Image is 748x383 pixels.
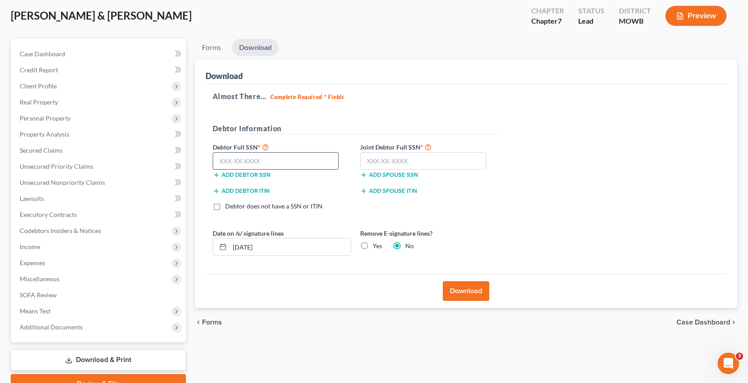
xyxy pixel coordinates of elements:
span: Means Test [20,307,50,315]
span: Executory Contracts [20,211,77,218]
span: 3 [736,353,743,360]
strong: Complete Required * Fields [270,93,344,100]
span: Forms [202,319,222,326]
span: Additional Documents [20,323,83,331]
span: Property Analysis [20,130,69,138]
iframe: Intercom live chat [718,353,739,374]
span: Expenses [20,259,45,266]
span: Client Profile [20,82,57,90]
a: Case Dashboard chevron_right [677,319,737,326]
div: District [619,6,651,16]
button: Preview [665,6,727,26]
span: Unsecured Nonpriority Claims [20,179,105,186]
span: Case Dashboard [677,319,730,326]
span: 7 [558,17,562,25]
a: Case Dashboard [13,46,186,62]
a: Lawsuits [13,191,186,207]
h5: Debtor Information [213,123,499,134]
a: Forms [195,39,228,56]
button: Add spouse SSN [360,171,418,179]
a: Unsecured Priority Claims [13,158,186,175]
label: Debtor Full SSN [208,142,356,152]
span: SOFA Review [20,291,57,299]
span: Credit Report [20,66,58,74]
span: Real Property [20,98,58,106]
div: Chapter [531,16,564,26]
button: chevron_left Forms [195,319,234,326]
a: SOFA Review [13,287,186,303]
span: Case Dashboard [20,50,65,58]
span: Income [20,243,40,250]
a: Secured Claims [13,142,186,158]
button: Add debtor SSN [213,171,270,179]
div: Download [206,71,243,81]
button: Download [443,281,489,301]
span: [PERSON_NAME] & [PERSON_NAME] [11,9,192,22]
button: Add debtor ITIN [213,187,269,195]
span: Unsecured Priority Claims [20,162,93,170]
label: Date on /s/ signature lines [213,229,284,238]
div: Lead [578,16,605,26]
input: MM/DD/YYYY [230,238,351,255]
span: Codebtors Insiders & Notices [20,227,101,234]
div: Chapter [531,6,564,16]
button: Add spouse ITIN [360,187,417,195]
label: Remove E-signature lines? [360,229,499,238]
i: chevron_left [195,319,202,326]
label: No [405,241,414,250]
input: XXX-XX-XXXX [360,152,487,170]
a: Credit Report [13,62,186,78]
div: Status [578,6,605,16]
label: Yes [373,241,382,250]
a: Download [232,39,279,56]
span: Lawsuits [20,195,44,202]
h5: Almost There... [213,91,720,102]
span: Secured Claims [20,146,63,154]
div: MOWB [619,16,651,26]
a: Property Analysis [13,126,186,142]
label: Joint Debtor Full SSN [356,142,503,152]
a: Download & Print [11,350,186,371]
i: chevron_right [730,319,737,326]
a: Unsecured Nonpriority Claims [13,175,186,191]
span: Personal Property [20,114,71,122]
a: Executory Contracts [13,207,186,223]
input: XXX-XX-XXXX [213,152,339,170]
span: Miscellaneous [20,275,59,283]
label: Debtor does not have a SSN or ITIN [225,202,323,211]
